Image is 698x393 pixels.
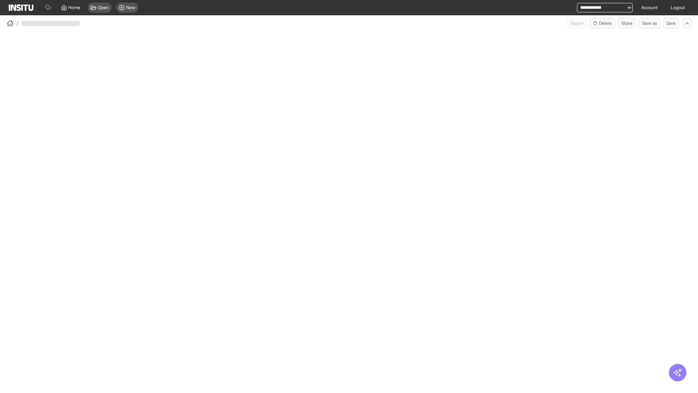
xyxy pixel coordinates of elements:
[9,4,33,11] img: Logo
[663,18,679,28] button: Save
[6,19,19,28] button: /
[98,5,109,11] span: Open
[618,18,636,28] button: Share
[17,20,19,27] span: /
[567,18,587,28] span: Can currently only export from Insights reports.
[639,18,660,28] button: Save as
[567,18,587,28] button: Export
[126,5,135,11] span: New
[68,5,80,11] span: Home
[590,18,615,28] button: Delete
